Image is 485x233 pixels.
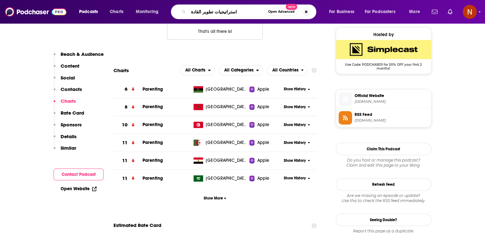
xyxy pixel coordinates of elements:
[257,157,269,164] span: Apple
[177,4,322,19] div: Search podcasts, credits, & more...
[219,65,263,75] button: open menu
[191,175,249,182] a: [GEOGRAPHIC_DATA]
[339,111,429,124] a: RSS Feed[DOMAIN_NAME]
[136,7,158,16] span: Monitoring
[336,158,431,163] span: Do you host or manage this podcast?
[206,122,247,128] span: Tunisia
[286,4,297,10] span: New
[180,65,215,75] button: open menu
[125,86,128,93] h3: 6
[282,158,312,163] button: Show History
[122,157,128,164] h3: 11
[106,7,127,17] a: Charts
[249,104,282,110] a: Apple
[284,176,306,181] span: Show History
[284,86,306,92] span: Show History
[257,139,269,146] span: Apple
[191,122,249,128] a: [GEOGRAPHIC_DATA]
[336,193,431,203] div: Are we missing an episode or update? Use this to check the RSS feed immediately.
[206,157,247,164] span: Egypt
[122,175,128,182] h3: 11
[267,65,308,75] button: open menu
[5,6,66,18] img: Podchaser - Follow, Share and Rate Podcasts
[284,140,306,146] span: Show History
[61,75,75,81] p: Social
[110,7,123,16] span: Charts
[336,59,431,71] span: Use Code: PODCHASER for 50% OFF your first 2 months!
[284,158,306,163] span: Show History
[191,139,249,146] a: [GEOGRAPHIC_DATA]
[336,32,431,37] div: Hosted by
[284,104,306,110] span: Show History
[125,103,128,111] h3: 8
[54,122,82,133] button: Sponsors
[54,86,82,98] button: Contacts
[143,158,163,163] a: Parenting
[336,214,431,226] a: Seeing Double?
[191,157,249,164] a: [GEOGRAPHIC_DATA]
[336,40,431,70] a: SimpleCast Deal: Use Code: PODCHASER for 50% OFF your first 2 months!
[282,176,312,181] button: Show History
[131,7,167,17] button: open menu
[336,40,431,59] img: SimpleCast Deal: Use Code: PODCHASER for 50% OFF your first 2 months!
[114,192,317,204] button: Show More
[257,175,269,182] span: Apple
[114,80,143,98] a: 6
[405,7,428,17] button: open menu
[219,65,263,75] h2: Categories
[249,175,282,182] a: Apple
[143,140,163,145] a: Parenting
[54,133,77,145] button: Details
[267,65,308,75] h2: Countries
[122,121,128,129] h3: 10
[463,5,477,19] button: Show profile menu
[143,104,163,109] a: Parenting
[54,145,76,157] button: Similar
[355,99,429,104] span: n-wbny-lmlhm.simplecast.com
[114,98,143,116] a: 8
[143,122,163,127] a: Parenting
[249,157,282,164] a: Apple
[61,122,82,128] p: Sponsors
[122,139,128,147] h3: 11
[54,110,84,122] button: Rate Card
[191,86,249,93] a: [GEOGRAPHIC_DATA]
[206,175,247,182] span: Saudi Arabia
[463,5,477,19] span: Logged in as AdelNBM
[336,178,431,191] button: Refresh Feed
[188,7,265,17] input: Search podcasts, credits, & more...
[191,104,249,110] a: [GEOGRAPHIC_DATA]
[282,86,312,92] button: Show History
[257,86,269,93] span: Apple
[336,143,431,155] button: Claim This Podcast
[355,93,429,99] span: Official Website
[143,86,163,92] a: Parenting
[445,6,455,17] a: Show notifications dropdown
[61,63,79,69] p: Content
[265,8,298,16] button: Open AdvancedNew
[355,118,429,123] span: feeds.simplecast.com
[339,92,429,106] a: Official Website[DOMAIN_NAME]
[114,152,143,169] a: 11
[284,122,306,128] span: Show History
[361,7,405,17] button: open menu
[206,104,247,110] span: Morocco
[463,5,477,19] img: User Profile
[429,6,440,17] a: Show notifications dropdown
[54,75,75,86] button: Social
[167,22,263,40] button: Nothing here.
[54,98,76,110] button: Charts
[224,68,254,72] span: All Categories
[355,112,429,117] span: RSS Feed
[143,176,163,181] a: Parenting
[409,7,420,16] span: More
[365,7,395,16] span: For Podcasters
[54,51,104,63] button: Reach & Audience
[272,68,298,72] span: All Countries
